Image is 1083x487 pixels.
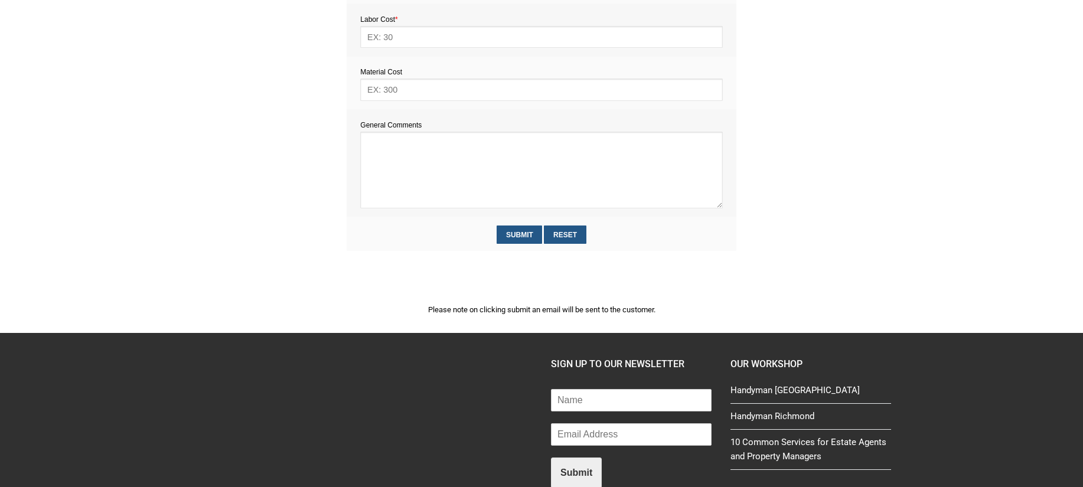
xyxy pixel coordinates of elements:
input: Submit [497,225,542,244]
a: Handyman Richmond [730,409,891,429]
input: Name [551,389,712,411]
input: EX: 300 [360,79,722,100]
span: Labor Cost [360,15,397,24]
a: 10 Common Services for Estate Agents and Property Managers [730,435,891,470]
input: Email Address [551,423,712,446]
h4: SIGN UP TO OUR NEWSLETTER [551,357,712,372]
span: General Comments [360,121,422,129]
input: EX: 30 [360,26,722,48]
a: Handyman [GEOGRAPHIC_DATA] [730,383,891,403]
span: Material Cost [360,68,402,76]
input: Reset [544,225,586,244]
h4: Our Workshop [730,357,891,372]
p: Please note on clicking submit an email will be sent to the customer. [347,303,736,316]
